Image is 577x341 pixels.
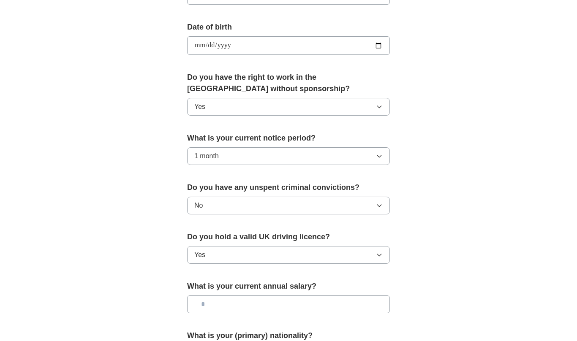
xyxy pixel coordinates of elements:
label: Date of birth [187,22,390,33]
button: 1 month [187,147,390,165]
label: Do you hold a valid UK driving licence? [187,231,390,243]
span: No [194,200,203,211]
label: Do you have the right to work in the [GEOGRAPHIC_DATA] without sponsorship? [187,72,390,95]
span: 1 month [194,151,219,161]
label: What is your current annual salary? [187,281,390,292]
button: No [187,197,390,214]
button: Yes [187,98,390,116]
label: Do you have any unspent criminal convictions? [187,182,390,193]
span: Yes [194,102,205,112]
span: Yes [194,250,205,260]
button: Yes [187,246,390,264]
label: What is your current notice period? [187,133,390,144]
